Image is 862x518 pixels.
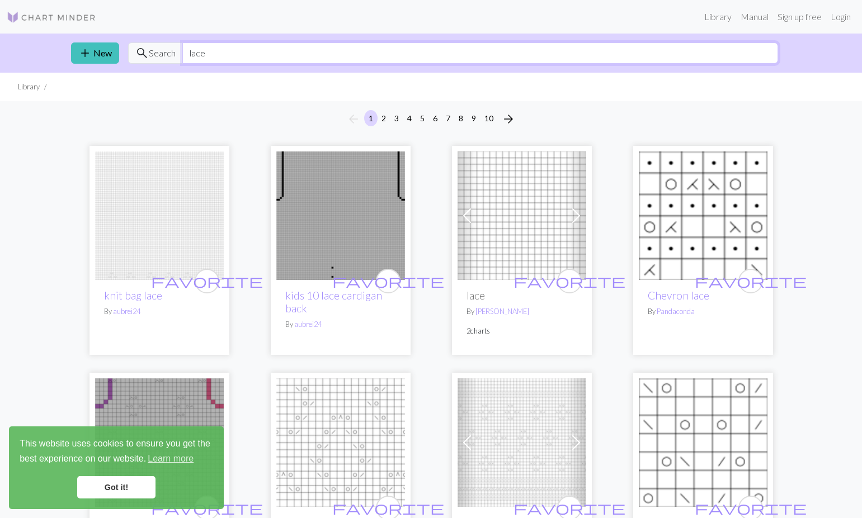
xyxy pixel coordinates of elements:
p: By [648,306,759,317]
button: 9 [467,110,481,126]
button: favourite [376,269,401,293]
span: arrow_forward [502,111,515,127]
a: Franziska [458,209,586,220]
img: Logo [7,11,96,24]
a: Chevron lace [648,289,709,302]
div: cookieconsent [9,426,224,509]
button: favourite [557,269,582,293]
button: Next [497,110,520,128]
a: dismiss cookie message [77,476,156,498]
img: Franziska [458,151,586,280]
a: knit bag lace [95,209,224,220]
a: Chevron lace [639,209,767,220]
a: Lace Stitch Bag [458,436,586,446]
button: favourite [195,269,219,293]
p: By [285,319,396,330]
h2: lace [467,289,577,302]
button: 2 [377,110,390,126]
button: 10 [480,110,498,126]
p: By [467,306,577,317]
a: Pandaconda [657,307,695,316]
span: favorite [332,499,444,516]
a: knit bag lace [104,289,162,302]
li: Library [18,82,40,92]
img: Demystify Tension Lace Pattern [276,378,405,507]
img: knit bag lace [95,151,224,280]
button: 1 [364,110,378,126]
img: Kids 10 lace cardigan front [95,378,224,507]
span: search [135,45,149,61]
span: Search [149,46,176,60]
span: favorite [695,272,807,289]
i: favourite [332,270,444,292]
span: favorite [332,272,444,289]
span: favorite [514,499,625,516]
p: By [104,306,215,317]
a: Demystify Tension Lace Pattern [276,436,405,446]
a: Login [826,6,855,28]
a: kids 10 lace cardigan back [285,289,382,315]
span: favorite [151,272,263,289]
span: favorite [695,499,807,516]
i: favourite [695,270,807,292]
p: 2 charts [467,326,577,336]
i: Next [502,112,515,126]
button: favourite [738,269,763,293]
button: 4 [403,110,416,126]
a: aubrei24 [113,307,140,316]
i: favourite [514,270,625,292]
img: lace [639,378,767,507]
a: lace [639,436,767,446]
nav: Page navigation [342,110,520,128]
a: [PERSON_NAME] [475,307,529,316]
img: Chevron lace [639,151,767,280]
button: 7 [441,110,455,126]
span: favorite [514,272,625,289]
a: Library [700,6,736,28]
a: aubrei24 [294,320,322,329]
img: Lace Stitch Bag [458,378,586,507]
span: favorite [151,499,263,516]
a: Manual [736,6,773,28]
img: kids 10 lace cardigan back [276,151,405,280]
button: 3 [390,110,403,126]
button: 5 [416,110,429,126]
a: New [71,42,119,64]
span: add [78,45,92,61]
i: favourite [151,270,263,292]
a: learn more about cookies [146,450,195,467]
button: 6 [428,110,442,126]
button: 8 [454,110,468,126]
a: Sign up free [773,6,826,28]
span: This website uses cookies to ensure you get the best experience on our website. [20,437,213,467]
a: kids 10 lace cardigan back [276,209,405,220]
